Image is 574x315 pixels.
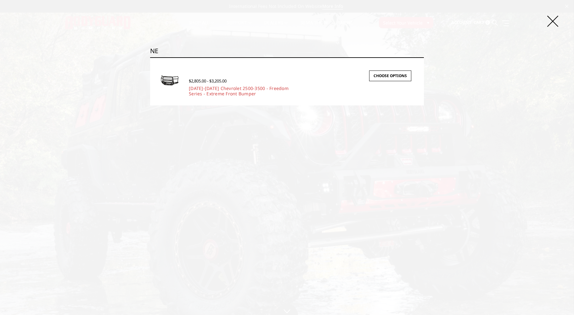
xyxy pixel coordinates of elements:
[156,67,183,93] a: 2024-2025 Chevrolet 2500-3500 - Freedom Series - Extreme Front Bumper
[189,85,289,97] a: [DATE]-[DATE] Chevrolet 2500-3500 - Freedom Series - Extreme Front Bumper
[543,285,574,315] iframe: Chat Widget
[150,45,424,57] input: Search the store
[189,78,227,84] span: $2,805.00 - $3,205.00
[369,70,411,81] a: Choose Options
[156,74,183,87] img: 2024-2025 Chevrolet 2500-3500 - Freedom Series - Extreme Front Bumper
